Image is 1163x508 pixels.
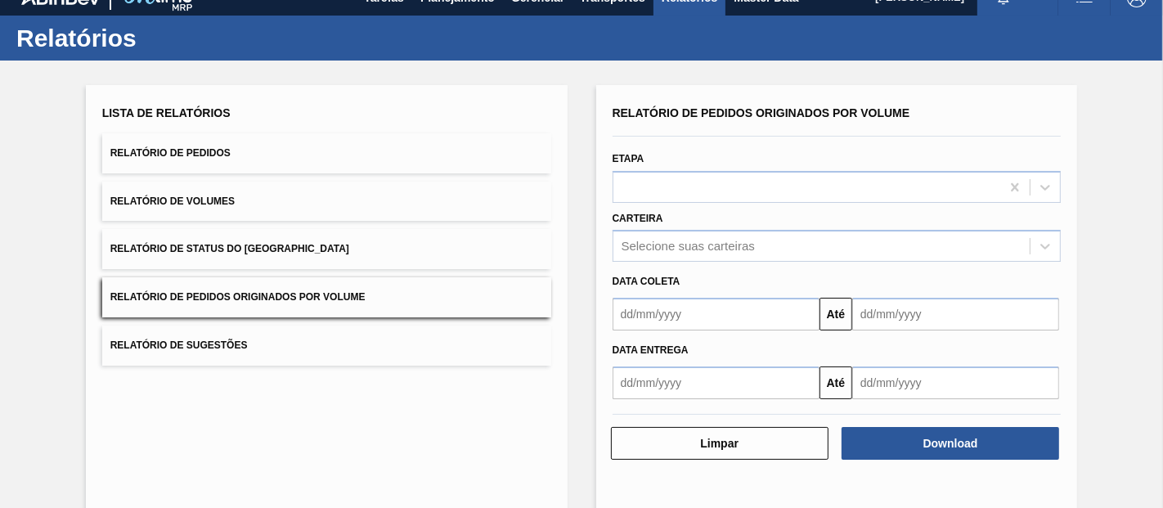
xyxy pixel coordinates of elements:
span: Relatório de Sugestões [110,339,248,351]
button: Até [819,298,852,330]
span: Data coleta [613,276,680,287]
h1: Relatórios [16,29,307,47]
button: Limpar [611,427,828,460]
span: Relatório de Status do [GEOGRAPHIC_DATA] [110,243,349,254]
span: Relatório de Pedidos [110,147,231,159]
div: Selecione suas carteiras [622,240,755,254]
button: Relatório de Pedidos Originados por Volume [102,277,551,317]
button: Relatório de Status do [GEOGRAPHIC_DATA] [102,229,551,269]
input: dd/mm/yyyy [613,298,819,330]
label: Etapa [613,153,644,164]
label: Carteira [613,213,663,224]
button: Relatório de Volumes [102,182,551,222]
span: Relatório de Pedidos Originados por Volume [613,106,910,119]
input: dd/mm/yyyy [852,366,1059,399]
button: Até [819,366,852,399]
span: Relatório de Pedidos Originados por Volume [110,291,366,303]
button: Relatório de Sugestões [102,326,551,366]
button: Download [842,427,1059,460]
input: dd/mm/yyyy [613,366,819,399]
span: Relatório de Volumes [110,196,235,207]
input: dd/mm/yyyy [852,298,1059,330]
span: Data entrega [613,344,689,356]
span: Lista de Relatórios [102,106,231,119]
button: Relatório de Pedidos [102,133,551,173]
